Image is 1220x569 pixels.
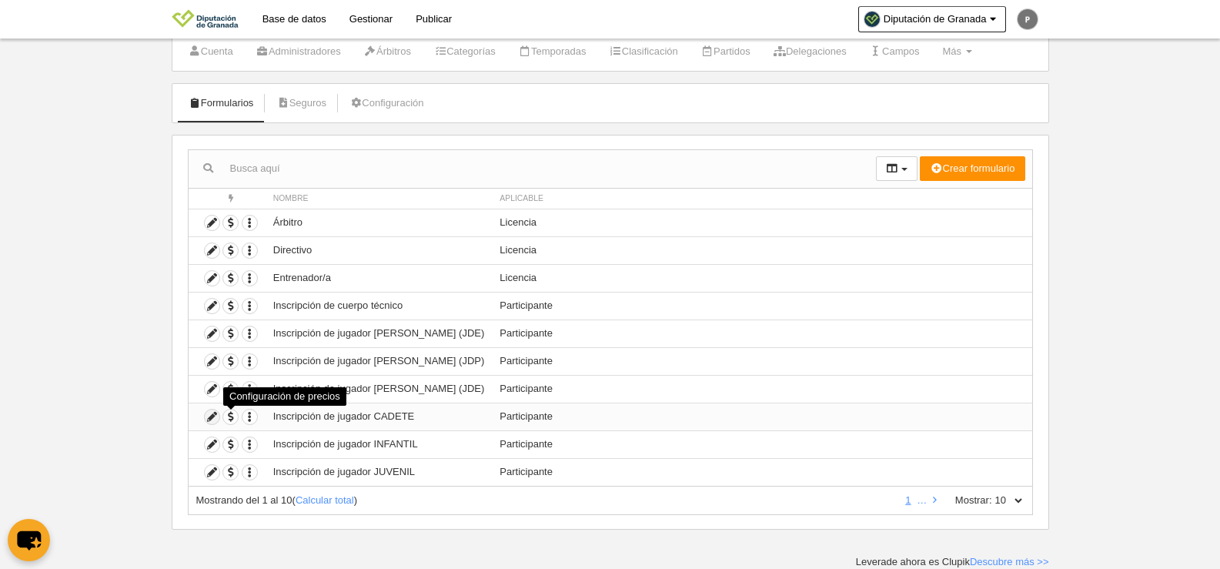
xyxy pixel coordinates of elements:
[492,403,1031,430] td: Participante
[492,320,1031,347] td: Participante
[266,403,493,430] td: Inscripción de jugador CADETE
[266,458,493,486] td: Inscripción de jugador JUVENIL
[248,40,349,63] a: Administradores
[426,40,504,63] a: Categorías
[500,194,543,202] span: Aplicable
[492,264,1031,292] td: Licencia
[856,555,1049,569] div: Leverade ahora es Clupik
[884,12,987,27] span: Diputación de Granada
[765,40,855,63] a: Delegaciones
[861,40,928,63] a: Campos
[341,92,432,115] a: Configuración
[902,494,914,506] a: 1
[180,92,262,115] a: Formularios
[266,347,493,375] td: Inscripción de jugador [PERSON_NAME] (JDP)
[970,556,1049,567] a: Descubre más >>
[8,519,50,561] button: chat-button
[296,494,354,506] a: Calcular total
[492,458,1031,486] td: Participante
[268,92,335,115] a: Seguros
[510,40,595,63] a: Temporadas
[196,494,292,506] span: Mostrando del 1 al 10
[940,494,992,507] label: Mostrar:
[266,430,493,458] td: Inscripción de jugador INFANTIL
[266,264,493,292] td: Entrenador/a
[693,40,759,63] a: Partidos
[266,292,493,320] td: Inscripción de cuerpo técnico
[934,40,980,63] a: Más
[189,157,876,180] input: Busca aquí
[273,194,309,202] span: Nombre
[266,320,493,347] td: Inscripción de jugador [PERSON_NAME] (JDE)
[917,494,927,507] li: …
[492,236,1031,264] td: Licencia
[266,236,493,264] td: Directivo
[601,40,687,63] a: Clasificación
[858,6,1006,32] a: Diputación de Granada
[492,375,1031,403] td: Participante
[942,45,961,57] span: Más
[266,375,493,403] td: Inscripción de jugador [PERSON_NAME] (JDE)
[492,292,1031,320] td: Participante
[196,494,895,507] div: ( )
[180,40,242,63] a: Cuenta
[356,40,419,63] a: Árbitros
[492,209,1031,236] td: Licencia
[266,209,493,236] td: Árbitro
[172,9,239,28] img: Diputación de Granada
[492,347,1031,375] td: Participante
[864,12,880,27] img: Oa6SvBRBA39l.30x30.jpg
[492,430,1031,458] td: Participante
[1018,9,1038,29] img: c2l6ZT0zMHgzMCZmcz05JnRleHQ9UCZiZz03NTc1NzU%3D.png
[920,156,1024,181] button: Crear formulario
